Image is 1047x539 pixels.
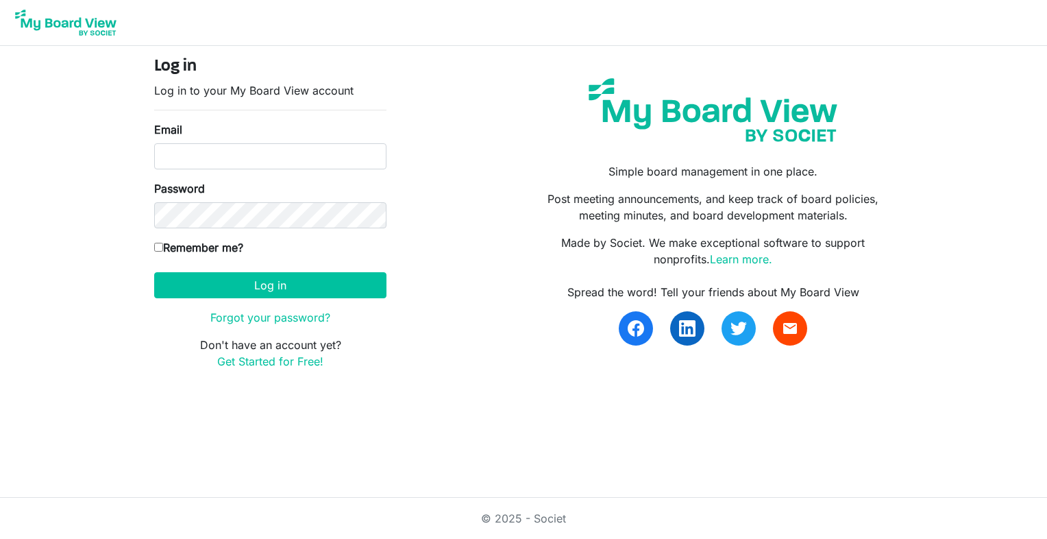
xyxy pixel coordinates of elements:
[628,320,644,337] img: facebook.svg
[217,355,323,368] a: Get Started for Free!
[534,163,893,180] p: Simple board management in one place.
[154,180,205,197] label: Password
[154,337,386,370] p: Don't have an account yet?
[154,82,386,99] p: Log in to your My Board View account
[534,191,893,224] p: Post meeting announcements, and keep track of board policies, meeting minutes, and board developm...
[154,57,386,77] h4: Log in
[154,121,182,138] label: Email
[154,272,386,298] button: Log in
[534,235,893,267] p: Made by Societ. We make exceptional software to support nonprofits.
[11,5,121,40] img: My Board View Logo
[481,512,566,525] a: © 2025 - Societ
[730,320,747,337] img: twitter.svg
[154,239,243,256] label: Remember me?
[773,311,807,346] a: email
[679,320,695,337] img: linkedin.svg
[710,252,772,266] a: Learn more.
[578,68,848,152] img: my-board-view-societ.svg
[782,320,798,337] span: email
[534,284,893,300] div: Spread the word! Tell your friends about My Board View
[210,311,330,324] a: Forgot your password?
[154,243,163,252] input: Remember me?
